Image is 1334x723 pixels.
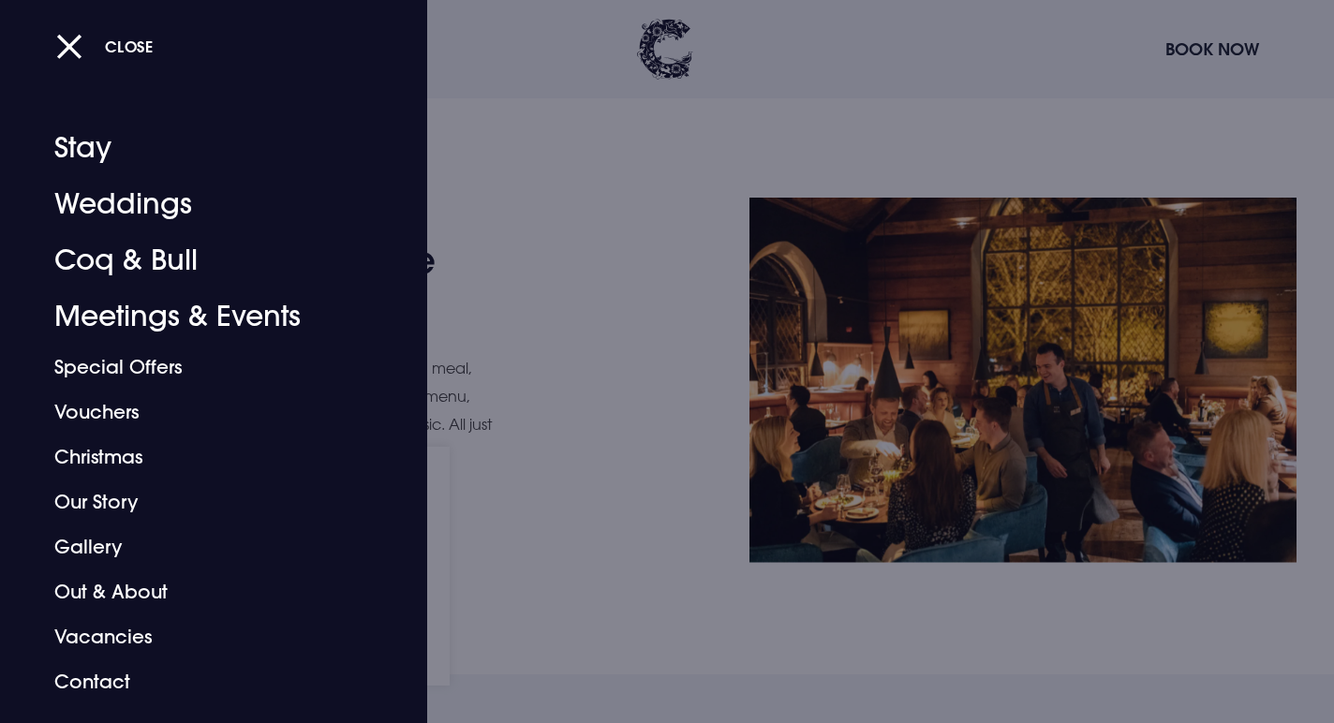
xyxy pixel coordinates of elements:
[54,435,350,480] a: Christmas
[54,524,350,569] a: Gallery
[54,288,350,345] a: Meetings & Events
[54,390,350,435] a: Vouchers
[54,176,350,232] a: Weddings
[54,480,350,524] a: Our Story
[54,614,350,659] a: Vacancies
[54,569,350,614] a: Out & About
[105,37,154,56] span: Close
[54,120,350,176] a: Stay
[54,659,350,704] a: Contact
[56,27,154,66] button: Close
[54,232,350,288] a: Coq & Bull
[54,345,350,390] a: Special Offers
